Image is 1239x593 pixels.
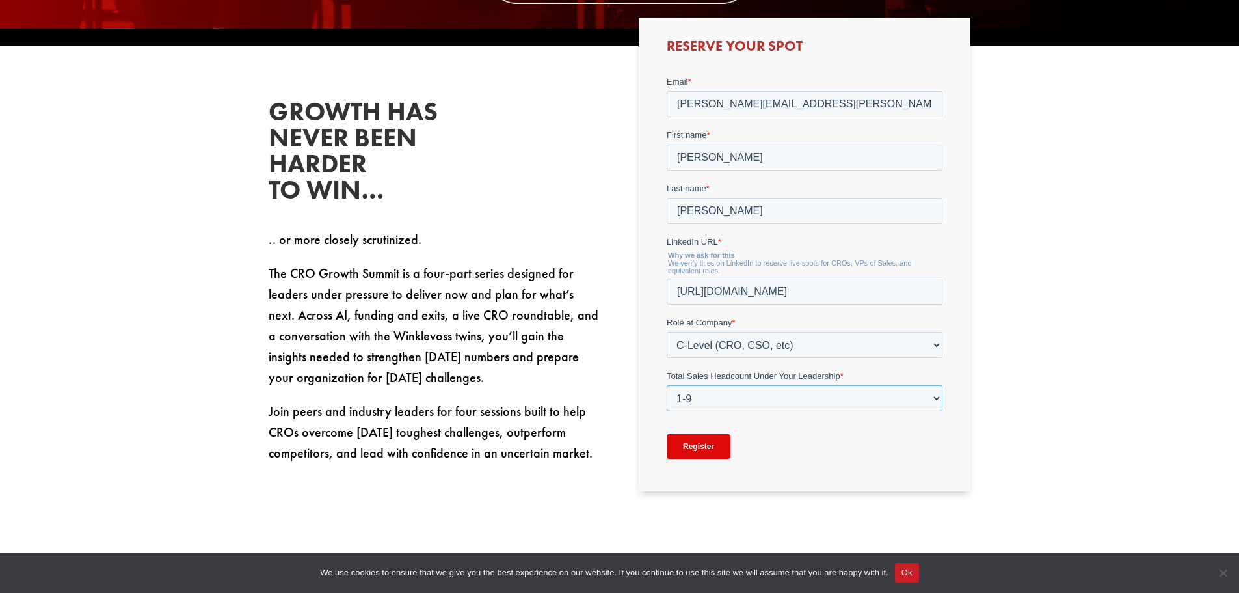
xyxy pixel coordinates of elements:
h2: Growth has never been harder to win… [269,99,464,210]
span: .. or more closely scrutinized. [269,231,421,248]
span: We use cookies to ensure that we give you the best experience on our website. If you continue to ... [320,566,888,579]
button: Ok [895,563,919,583]
span: No [1216,566,1229,579]
h3: Reserve Your Spot [667,39,942,60]
span: The CRO Growth Summit is a four-part series designed for leaders under pressure to deliver now an... [269,265,598,386]
iframe: Form 0 [667,76,942,470]
span: Join peers and industry leaders for four sessions built to help CROs overcome [DATE] toughest cha... [269,403,593,462]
